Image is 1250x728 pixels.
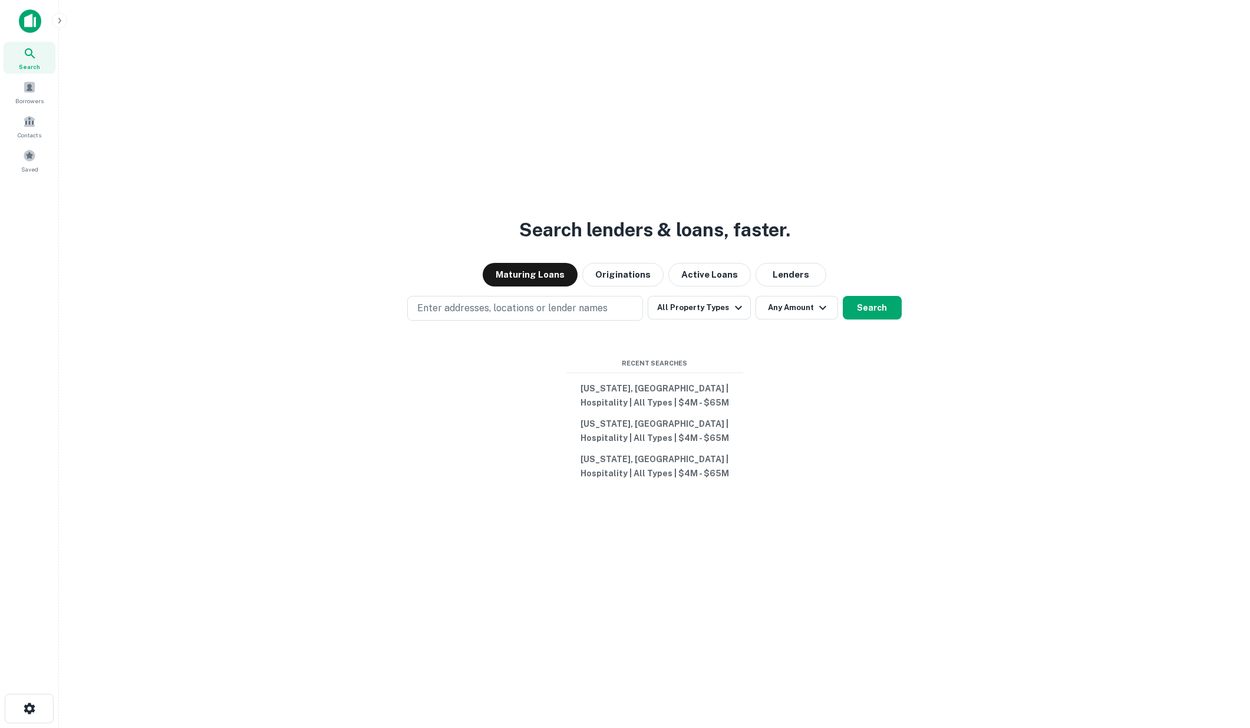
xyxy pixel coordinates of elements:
iframe: Chat Widget [1191,634,1250,690]
button: [US_STATE], [GEOGRAPHIC_DATA] | Hospitality | All Types | $4M - $65M [566,413,743,449]
img: capitalize-icon.png [19,9,41,33]
p: Enter addresses, locations or lender names [417,301,608,315]
button: Active Loans [668,263,751,286]
button: Originations [582,263,664,286]
button: [US_STATE], [GEOGRAPHIC_DATA] | Hospitality | All Types | $4M - $65M [566,449,743,484]
a: Saved [4,144,55,176]
button: Search [843,296,902,319]
span: Recent Searches [566,358,743,368]
button: Lenders [756,263,826,286]
button: All Property Types [648,296,750,319]
button: Any Amount [756,296,838,319]
span: Search [19,62,40,71]
button: Maturing Loans [483,263,578,286]
a: Search [4,42,55,74]
span: Saved [21,164,38,174]
a: Contacts [4,110,55,142]
span: Borrowers [15,96,44,106]
span: Contacts [18,130,41,140]
button: Enter addresses, locations or lender names [407,296,643,321]
a: Borrowers [4,76,55,108]
button: [US_STATE], [GEOGRAPHIC_DATA] | Hospitality | All Types | $4M - $65M [566,378,743,413]
h3: Search lenders & loans, faster. [519,216,790,244]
